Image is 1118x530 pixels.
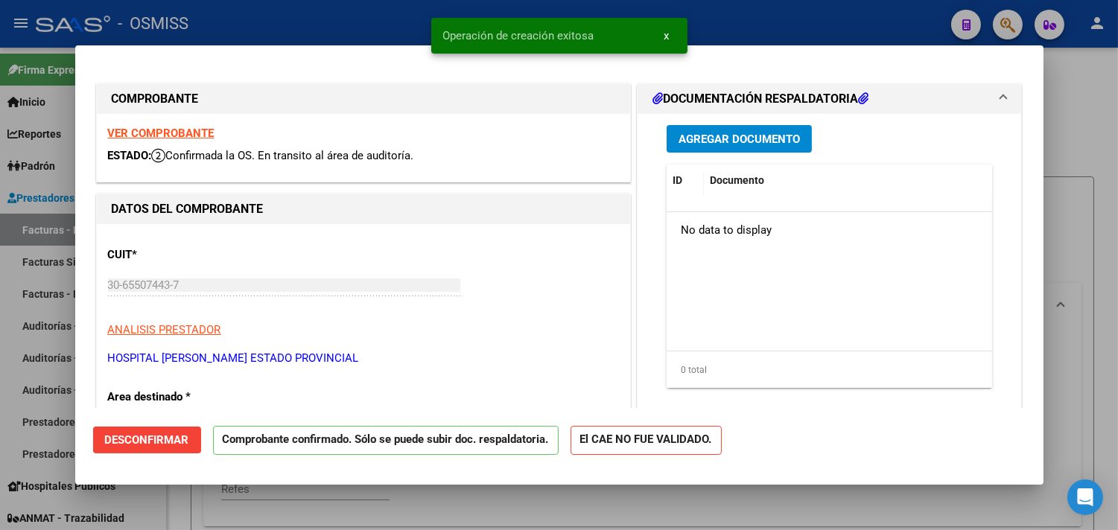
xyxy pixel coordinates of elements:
[667,125,812,153] button: Agregar Documento
[213,426,559,455] p: Comprobante confirmado. Sólo se puede subir doc. respaldatoria.
[108,246,261,264] p: CUIT
[443,28,594,43] span: Operación de creación exitosa
[108,127,215,140] a: VER COMPROBANTE
[108,350,619,367] p: HOSPITAL [PERSON_NAME] ESTADO PROVINCIAL
[638,84,1022,114] mat-expansion-panel-header: DOCUMENTACIÓN RESPALDATORIA
[108,149,152,162] span: ESTADO:
[93,427,201,453] button: Desconfirmar
[108,323,221,336] span: ANALISIS PRESTADOR
[638,114,1022,423] div: DOCUMENTACIÓN RESPALDATORIA
[667,165,704,197] datatable-header-cell: ID
[652,22,682,49] button: x
[710,174,764,186] span: Documento
[112,202,264,216] strong: DATOS DEL COMPROBANTE
[571,426,722,455] strong: El CAE NO FUE VALIDADO.
[679,132,800,146] span: Agregar Documento
[105,433,189,447] span: Desconfirmar
[108,389,261,406] p: Area destinado *
[673,174,682,186] span: ID
[652,90,868,108] h1: DOCUMENTACIÓN RESPALDATORIA
[664,29,670,42] span: x
[667,351,993,389] div: 0 total
[152,149,414,162] span: Confirmada la OS. En transito al área de auditoría.
[1067,479,1103,515] div: Open Intercom Messenger
[112,92,199,106] strong: COMPROBANTE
